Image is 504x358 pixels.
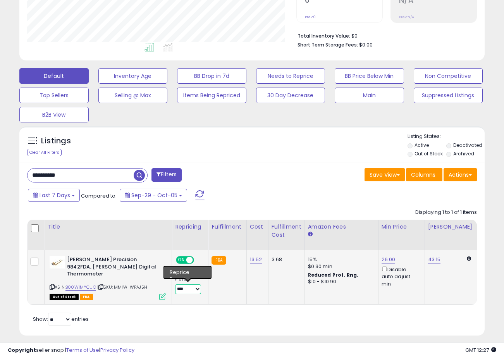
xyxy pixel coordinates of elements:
[250,256,262,263] a: 13.52
[399,15,414,19] small: Prev: N/A
[406,168,442,181] button: Columns
[100,346,134,354] a: Privacy Policy
[453,142,482,148] label: Deactivated
[40,191,70,199] span: Last 7 Days
[428,223,474,231] div: [PERSON_NAME]
[298,33,350,39] b: Total Inventory Value:
[411,171,435,179] span: Columns
[41,136,71,146] h5: Listings
[305,15,316,19] small: Prev: 0
[256,68,325,84] button: Needs to Reprice
[415,209,477,216] div: Displaying 1 to 1 of 1 items
[465,346,496,354] span: 2025-10-13 12:27 GMT
[48,223,169,231] div: Title
[19,88,89,103] button: Top Sellers
[382,265,419,287] div: Disable auto adjust min
[335,88,404,103] button: Main
[382,256,396,263] a: 26.00
[27,149,62,156] div: Clear All Filters
[175,277,202,294] div: Preset:
[177,68,246,84] button: BB Drop in 7d
[308,256,372,263] div: 15%
[97,284,147,290] span: | SKU: MMIW-WPAJ5H
[250,223,265,231] div: Cost
[80,294,93,300] span: FBA
[365,168,405,181] button: Save View
[175,223,205,231] div: Repricing
[308,263,372,270] div: $0.30 min
[50,256,65,268] img: 31942IAumxL._SL40_.jpg
[212,223,243,231] div: Fulfillment
[67,256,161,280] b: [PERSON_NAME] Precision 9842FDA, [PERSON_NAME] Digital Thermometer
[50,294,79,300] span: All listings that are currently out of stock and unavailable for purchase on Amazon
[212,256,226,265] small: FBA
[308,223,375,231] div: Amazon Fees
[272,256,299,263] div: 3.68
[414,88,483,103] button: Suppressed Listings
[8,347,134,354] div: seller snap | |
[382,223,421,231] div: Min Price
[453,150,474,157] label: Archived
[33,315,89,323] span: Show: entries
[98,68,168,84] button: Inventory Age
[308,231,313,238] small: Amazon Fees.
[308,272,359,278] b: Reduced Prof. Rng.
[177,88,246,103] button: Items Being Repriced
[414,68,483,84] button: Non Competitive
[298,41,358,48] b: Short Term Storage Fees:
[28,189,80,202] button: Last 7 Days
[151,168,182,182] button: Filters
[81,192,117,200] span: Compared to:
[98,88,168,103] button: Selling @ Max
[193,257,205,263] span: OFF
[50,256,166,299] div: ASIN:
[359,41,373,48] span: $0.00
[335,68,404,84] button: BB Price Below Min
[308,279,372,285] div: $10 - $10.90
[19,107,89,122] button: B2B View
[120,189,187,202] button: Sep-29 - Oct-05
[256,88,325,103] button: 30 Day Decrease
[65,284,96,291] a: B00W1MYCUO
[415,150,443,157] label: Out of Stock
[408,133,485,140] p: Listing States:
[177,257,186,263] span: ON
[19,68,89,84] button: Default
[444,168,477,181] button: Actions
[415,142,429,148] label: Active
[131,191,177,199] span: Sep-29 - Oct-05
[428,256,441,263] a: 43.15
[298,31,471,40] li: $0
[66,346,99,354] a: Terms of Use
[272,223,301,239] div: Fulfillment Cost
[175,268,202,275] div: Amazon AI
[8,346,36,354] strong: Copyright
